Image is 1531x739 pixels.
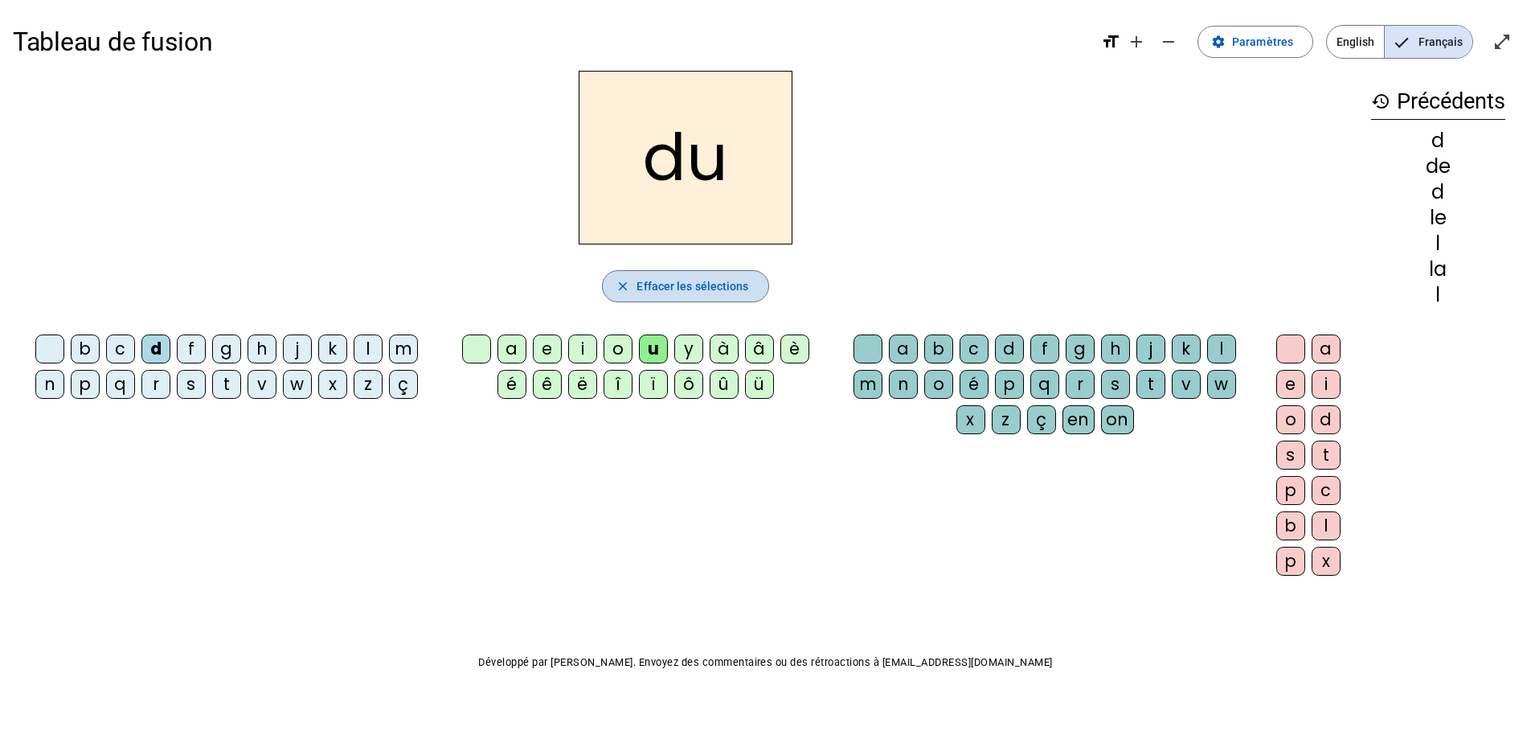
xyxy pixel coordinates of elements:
div: à [710,335,739,363]
div: p [1276,547,1305,576]
button: Effacer les sélections [602,270,768,302]
div: a [889,335,918,363]
mat-icon: close [616,279,630,294]
div: l [354,335,383,363]
div: b [924,335,953,363]
mat-icon: settings [1211,35,1226,49]
p: Développé par [PERSON_NAME]. Envoyez des commentaires ou des rétroactions à [EMAIL_ADDRESS][DOMAI... [13,653,1518,672]
div: é [497,370,526,399]
div: ô [674,370,703,399]
div: w [283,370,312,399]
div: é [960,370,989,399]
div: h [1101,335,1130,363]
div: k [1172,335,1201,363]
div: de [1371,157,1505,176]
div: u [639,335,668,363]
div: û [710,370,739,399]
div: h [248,335,276,363]
div: d [1371,183,1505,202]
div: x [1312,547,1341,576]
div: q [1030,370,1059,399]
div: x [956,405,985,434]
div: s [1276,441,1305,470]
div: t [212,370,241,399]
div: ç [1027,405,1056,434]
div: d [141,335,170,363]
div: w [1207,370,1236,399]
div: s [1101,370,1130,399]
div: î [604,370,632,399]
div: f [1030,335,1059,363]
span: Français [1385,26,1472,58]
div: d [1312,405,1341,434]
div: ü [745,370,774,399]
div: p [995,370,1024,399]
div: l [1207,335,1236,363]
span: Paramètres [1232,32,1293,51]
div: b [1276,511,1305,540]
div: m [854,370,882,399]
mat-icon: remove [1159,32,1178,51]
div: t [1136,370,1165,399]
div: k [318,335,347,363]
button: Diminuer la taille de la police [1152,26,1185,58]
div: x [318,370,347,399]
div: l [1371,234,1505,253]
div: g [212,335,241,363]
div: q [106,370,135,399]
mat-icon: open_in_full [1492,32,1512,51]
div: m [389,335,418,363]
div: la [1371,260,1505,279]
div: l [1312,511,1341,540]
div: s [177,370,206,399]
div: y [674,335,703,363]
span: English [1327,26,1384,58]
h2: du [579,71,792,244]
div: o [604,335,632,363]
div: en [1062,405,1095,434]
button: Augmenter la taille de la police [1120,26,1152,58]
mat-icon: add [1127,32,1146,51]
div: n [35,370,64,399]
div: r [1066,370,1095,399]
div: p [1276,476,1305,505]
div: v [1172,370,1201,399]
div: n [889,370,918,399]
h1: Tableau de fusion [13,16,1088,68]
div: j [1136,335,1165,363]
div: r [141,370,170,399]
div: c [1312,476,1341,505]
div: e [1276,370,1305,399]
div: le [1371,208,1505,228]
mat-icon: history [1371,92,1390,111]
div: z [354,370,383,399]
div: l [1371,285,1505,305]
div: on [1101,405,1134,434]
div: z [992,405,1021,434]
button: Paramètres [1197,26,1313,58]
div: è [780,335,809,363]
div: c [960,335,989,363]
div: b [71,335,100,363]
mat-button-toggle-group: Language selection [1326,25,1473,59]
button: Entrer en plein écran [1486,26,1518,58]
div: c [106,335,135,363]
mat-icon: format_size [1101,32,1120,51]
div: â [745,335,774,363]
div: ê [533,370,562,399]
div: d [1371,131,1505,150]
div: p [71,370,100,399]
div: e [533,335,562,363]
div: o [1276,405,1305,434]
div: g [1066,335,1095,363]
div: a [497,335,526,363]
div: j [283,335,312,363]
div: d [995,335,1024,363]
div: t [1312,441,1341,470]
div: a [1312,335,1341,363]
div: ë [568,370,597,399]
div: i [1312,370,1341,399]
div: i [568,335,597,363]
h3: Précédents [1371,84,1505,120]
div: f [177,335,206,363]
